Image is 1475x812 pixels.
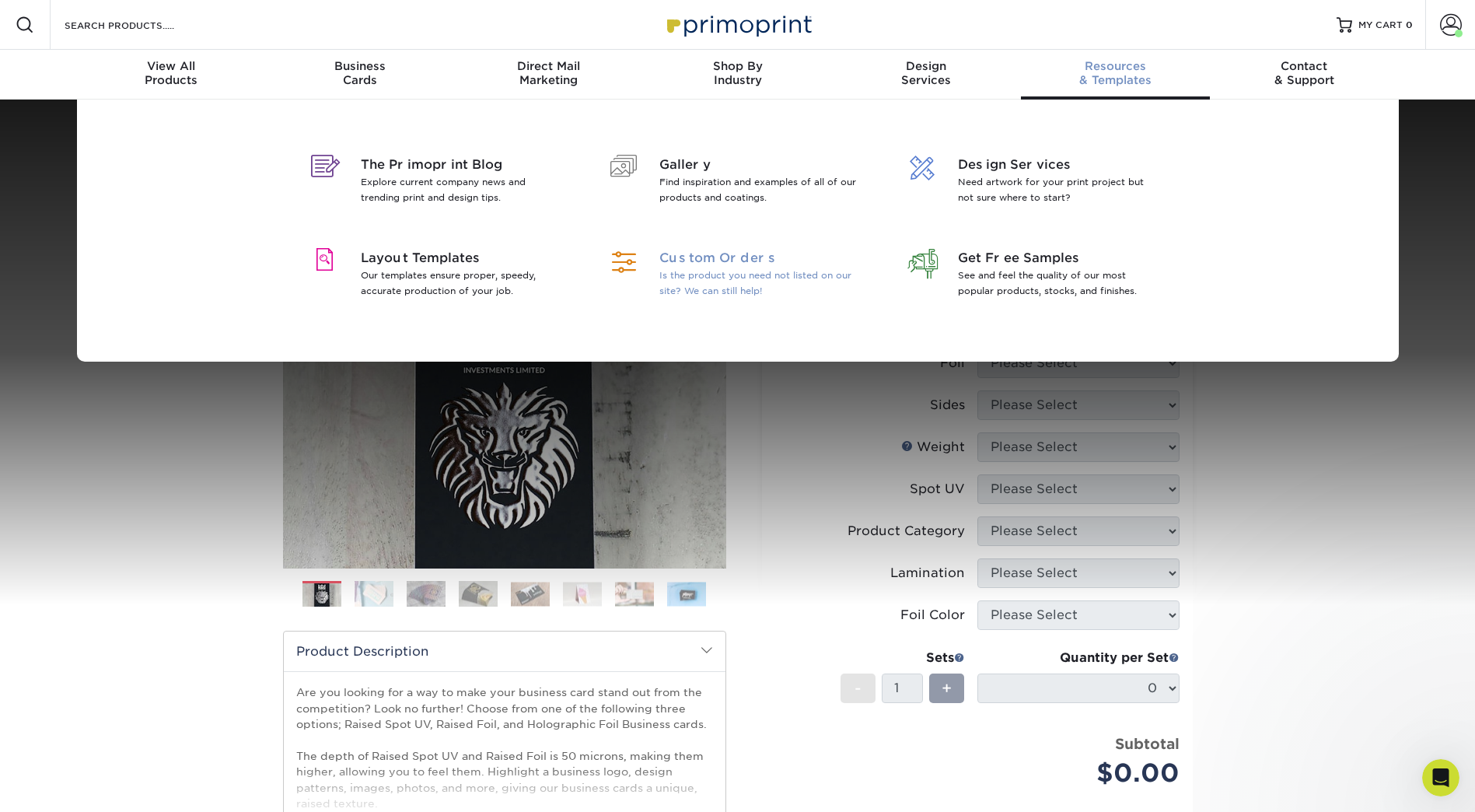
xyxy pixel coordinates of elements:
div: Marketing [454,59,643,87]
div: & Support [1210,59,1399,87]
span: - [855,677,862,700]
span: The Primoprint Blog [361,156,562,174]
a: The Primoprint Blog Explore current company news and trending print and design tips. [302,137,577,230]
span: 0 [1406,19,1413,30]
a: BusinessCards [265,50,454,100]
span: Custom Orders [659,249,861,268]
div: Foil Color [900,606,965,625]
a: Design Services Need artwork for your print project but not sure where to start? [899,137,1174,230]
p: Our templates ensure proper, speedy, accurate production of your job. [361,268,562,299]
span: Design Services [958,156,1159,174]
span: Design [832,59,1021,73]
a: Shop ByIndustry [643,50,832,100]
span: Shop By [643,59,832,73]
input: SEARCH PRODUCTS..... [63,16,215,34]
img: Primoprint [660,8,816,41]
a: Get Free Samples See and feel the quality of our most popular products, stocks, and finishes. [899,230,1174,324]
span: Resources [1021,59,1210,73]
span: Contact [1210,59,1399,73]
span: MY CART [1358,19,1403,32]
span: Direct Mail [454,59,643,73]
a: Gallery Find inspiration and examples of all of our products and coatings. [600,137,876,230]
div: Cards [265,59,454,87]
div: Sets [841,649,965,667]
p: Need artwork for your print project but not sure where to start? [958,174,1159,205]
p: Find inspiration and examples of all of our products and coatings. [659,174,861,205]
a: Resources& Templates [1021,50,1210,100]
h2: Product Description [284,632,725,671]
div: Products [77,59,266,87]
span: Gallery [659,156,861,174]
p: See and feel the quality of our most popular products, stocks, and finishes. [958,268,1159,299]
strong: Subtotal [1115,735,1180,752]
span: + [942,677,952,700]
a: View AllProducts [77,50,266,100]
span: Layout Templates [361,249,562,268]
div: Quantity per Set [977,649,1180,667]
span: Business [265,59,454,73]
div: $0.00 [989,754,1180,792]
span: View All [77,59,266,73]
p: Explore current company news and trending print and design tips. [361,174,562,205]
a: Layout Templates Our templates ensure proper, speedy, accurate production of your job. [302,230,577,324]
div: & Templates [1021,59,1210,87]
div: Services [832,59,1021,87]
a: Direct MailMarketing [454,50,643,100]
p: Is the product you need not listed on our site? We can still help! [659,268,861,299]
a: Custom Orders Is the product you need not listed on our site? We can still help! [600,230,876,324]
iframe: Intercom live chat [1422,759,1459,796]
div: Industry [643,59,832,87]
span: Get Free Samples [958,249,1159,268]
a: Contact& Support [1210,50,1399,100]
iframe: Google Customer Reviews [4,765,132,807]
a: DesignServices [832,50,1021,100]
